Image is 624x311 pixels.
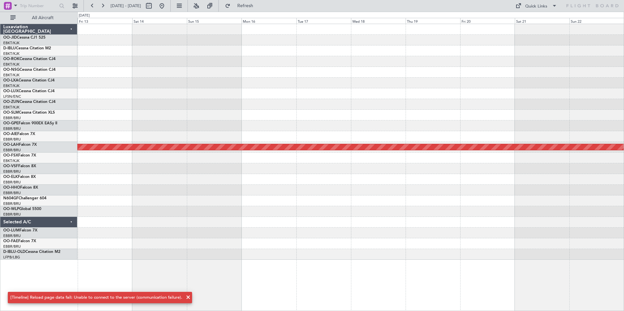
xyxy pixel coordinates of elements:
a: OO-NSGCessna Citation CJ4 [3,68,56,72]
a: OO-WLPGlobal 5500 [3,207,41,211]
span: OO-AIE [3,132,17,136]
span: OO-GPE [3,121,19,125]
div: Fri 13 [78,18,132,24]
span: OO-FAE [3,239,18,243]
div: Sat 14 [132,18,187,24]
div: [Timeline] Reload page data fail: Unable to connect to the server (communication failure). [10,294,182,301]
span: OO-ELK [3,175,18,179]
a: EBKT/KJK [3,158,19,163]
span: Refresh [232,4,259,8]
span: D-IBLU [3,46,16,50]
div: Quick Links [525,3,547,10]
span: [DATE] - [DATE] [110,3,141,9]
span: OO-ZUN [3,100,19,104]
a: OO-AIEFalcon 7X [3,132,35,136]
div: Sat 21 [515,18,569,24]
div: Tue 17 [296,18,351,24]
span: N604GF [3,196,19,200]
a: EBKT/KJK [3,51,19,56]
a: EBBR/BRU [3,244,21,249]
a: OO-LUXCessna Citation CJ4 [3,89,55,93]
div: [DATE] [79,13,90,19]
input: Trip Number [20,1,57,11]
a: EBBR/BRU [3,169,21,174]
a: EBBR/BRU [3,191,21,195]
span: OO-FSX [3,154,18,157]
div: Sun 15 [187,18,241,24]
a: EBBR/BRU [3,137,21,142]
button: All Aircraft [7,13,71,23]
a: EBKT/KJK [3,105,19,110]
span: D-IBLU-OLD [3,250,25,254]
a: OO-SLMCessna Citation XLS [3,111,55,115]
span: OO-NSG [3,68,19,72]
a: LFPB/LBG [3,255,20,260]
a: EBBR/BRU [3,148,21,153]
a: EBBR/BRU [3,180,21,185]
span: OO-SLM [3,111,19,115]
a: EBKT/KJK [3,62,19,67]
a: EBBR/BRU [3,233,21,238]
div: Wed 18 [351,18,406,24]
a: OO-LXACessna Citation CJ4 [3,79,55,82]
span: OO-LXA [3,79,19,82]
button: Quick Links [512,1,560,11]
div: Thu 19 [406,18,460,24]
div: Sun 22 [569,18,624,24]
a: N604GFChallenger 604 [3,196,46,200]
a: OO-LUMFalcon 7X [3,229,37,232]
a: OO-ZUNCessna Citation CJ4 [3,100,56,104]
span: OO-LAH [3,143,19,147]
span: OO-LUX [3,89,19,93]
span: OO-WLP [3,207,19,211]
a: EBKT/KJK [3,83,19,88]
span: OO-LUM [3,229,19,232]
span: All Aircraft [17,16,69,20]
a: OO-LAHFalcon 7X [3,143,37,147]
a: OO-HHOFalcon 8X [3,186,38,190]
a: LFSN/ENC [3,94,21,99]
a: EBBR/BRU [3,212,21,217]
a: OO-VSFFalcon 8X [3,164,36,168]
span: OO-ROK [3,57,19,61]
a: OO-GPEFalcon 900EX EASy II [3,121,57,125]
a: OO-FAEFalcon 7X [3,239,36,243]
a: EBBR/BRU [3,201,21,206]
a: EBBR/BRU [3,116,21,120]
a: OO-FSXFalcon 7X [3,154,36,157]
span: OO-VSF [3,164,18,168]
div: Mon 16 [241,18,296,24]
a: OO-ELKFalcon 8X [3,175,36,179]
a: D-IBLU-OLDCessna Citation M2 [3,250,60,254]
a: OO-ROKCessna Citation CJ4 [3,57,56,61]
span: OO-HHO [3,186,20,190]
span: OO-JID [3,36,17,40]
a: EBBR/BRU [3,126,21,131]
a: OO-JIDCessna CJ1 525 [3,36,45,40]
div: Fri 20 [460,18,515,24]
button: Refresh [222,1,261,11]
a: EBKT/KJK [3,73,19,78]
a: EBKT/KJK [3,41,19,45]
a: D-IBLUCessna Citation M2 [3,46,51,50]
